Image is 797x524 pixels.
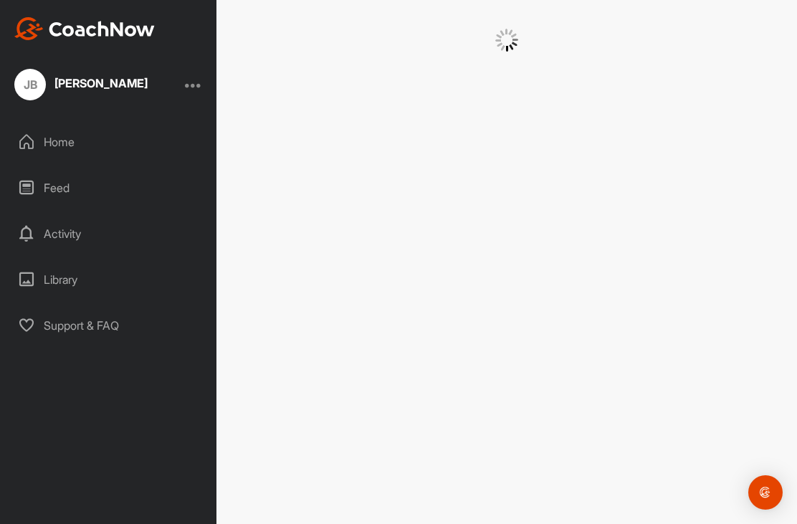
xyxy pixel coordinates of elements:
[14,69,46,100] div: JB
[14,17,155,40] img: CoachNow
[8,124,210,160] div: Home
[748,475,783,510] div: Open Intercom Messenger
[54,77,148,89] div: [PERSON_NAME]
[495,29,518,52] img: G6gVgL6ErOh57ABN0eRmCEwV0I4iEi4d8EwaPGI0tHgoAbU4EAHFLEQAh+QQFCgALACwIAA4AGAASAAAEbHDJSesaOCdk+8xg...
[8,308,210,343] div: Support & FAQ
[8,170,210,206] div: Feed
[8,216,210,252] div: Activity
[8,262,210,297] div: Library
